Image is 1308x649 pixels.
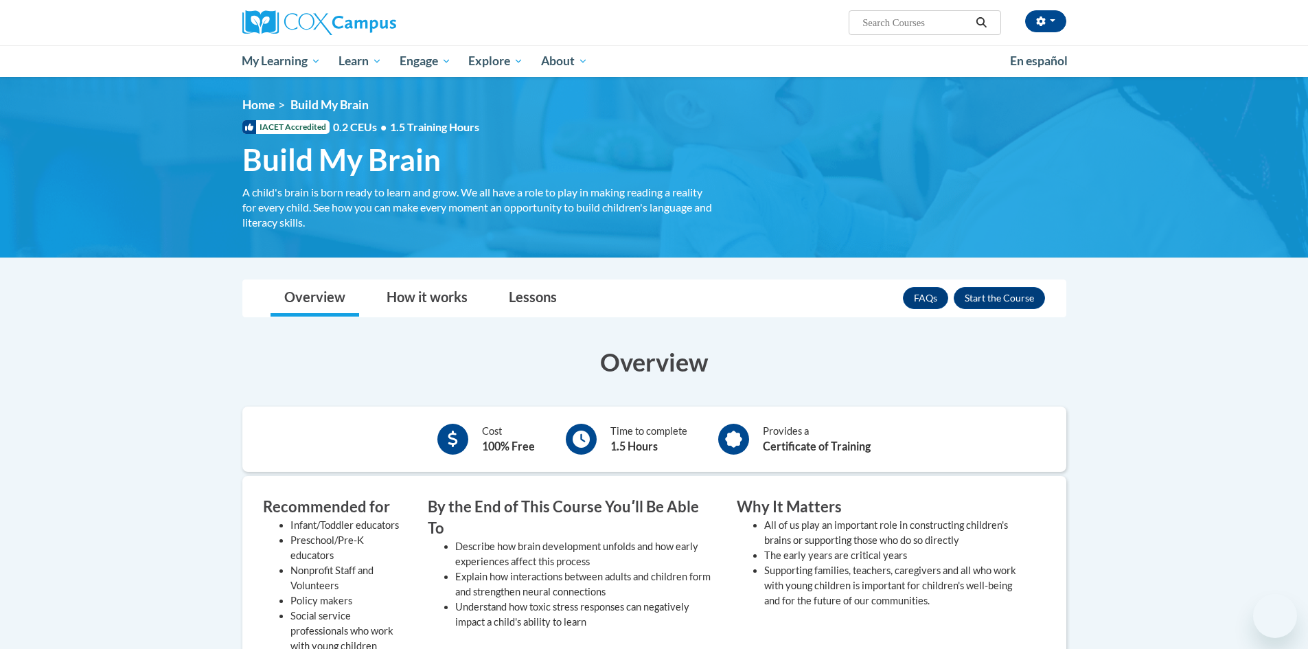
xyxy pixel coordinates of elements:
li: Supporting families, teachers, caregivers and all who work with young children is important for c... [764,563,1025,608]
button: Search [971,14,991,31]
a: About [532,45,597,77]
li: The early years are critical years [764,548,1025,563]
li: Infant/Toddler educators [290,518,407,533]
li: Preschool/Pre-K educators [290,533,407,563]
iframe: Button to launch messaging window [1253,594,1297,638]
span: Build My Brain [290,98,369,112]
div: Provides a [763,424,871,455]
li: Policy makers [290,593,407,608]
li: Explain how interactions between adults and children form and strengthen neural connections [455,569,716,600]
h3: Why It Matters [737,497,1025,518]
div: A child's brain is born ready to learn and grow. We all have a role to play in making reading a r... [242,185,716,230]
h3: By the End of This Course Youʹll Be Able To [428,497,716,539]
span: 0.2 CEUs [333,119,479,135]
h3: Overview [242,345,1066,379]
li: Understand how toxic stress responses can negatively impact a child's ability to learn [455,600,716,630]
input: Search Courses [861,14,971,31]
a: How it works [373,280,481,317]
b: 1.5 Hours [610,440,658,453]
a: My Learning [233,45,330,77]
span: En español [1010,54,1068,68]
a: Cox Campus [242,10,503,35]
button: Account Settings [1025,10,1066,32]
span: My Learning [242,53,321,69]
a: En español [1001,47,1077,76]
li: Nonprofit Staff and Volunteers [290,563,407,593]
span: Engage [400,53,451,69]
span: IACET Accredited [242,120,330,134]
span: Build My Brain [242,141,441,178]
button: Enroll [954,287,1045,309]
a: Home [242,98,275,112]
a: Engage [391,45,460,77]
span: 1.5 Training Hours [390,120,479,133]
div: Main menu [222,45,1087,77]
h3: Recommended for [263,497,407,518]
a: Overview [271,280,359,317]
li: All of us play an important role in constructing children's brains or supporting those who do so ... [764,518,1025,548]
div: Time to complete [610,424,687,455]
a: FAQs [903,287,948,309]
a: Explore [459,45,532,77]
b: 100% Free [482,440,535,453]
span: Learn [339,53,382,69]
li: Describe how brain development unfolds and how early experiences affect this process [455,539,716,569]
span: Explore [468,53,523,69]
div: Cost [482,424,535,455]
img: Cox Campus [242,10,396,35]
span: • [380,120,387,133]
a: Lessons [495,280,571,317]
b: Certificate of Training [763,440,871,453]
a: Learn [330,45,391,77]
span: About [541,53,588,69]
